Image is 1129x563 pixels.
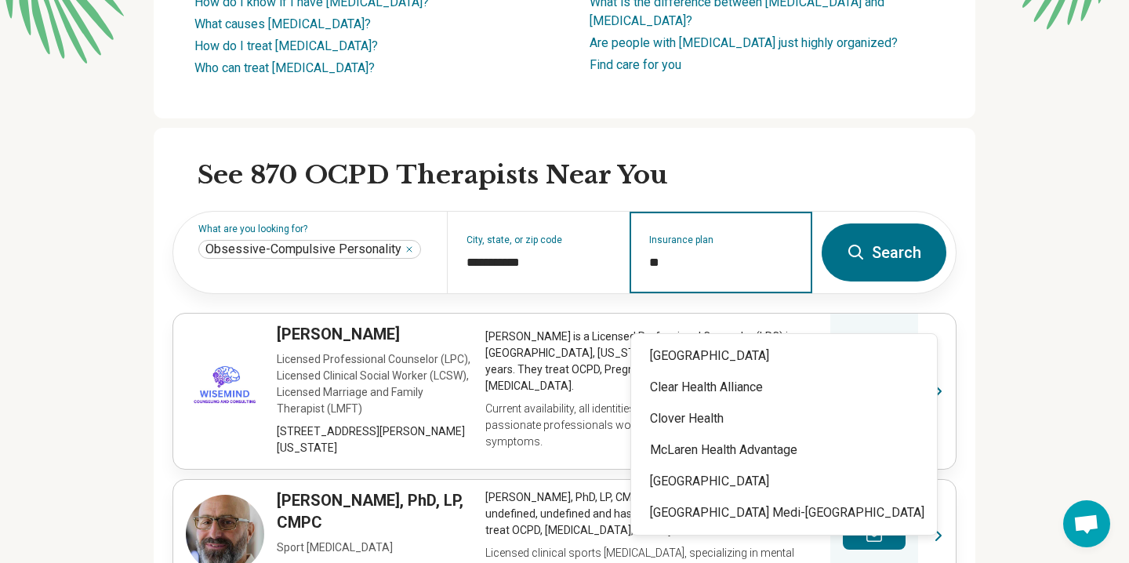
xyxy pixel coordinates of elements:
a: Find care for you [590,57,681,72]
div: Suggestions [631,340,937,528]
a: Who can treat [MEDICAL_DATA]? [194,60,375,75]
div: McLaren Health Advantage [631,434,937,466]
div: Obsessive-Compulsive Personality [198,240,421,259]
span: Obsessive-Compulsive Personality [205,242,401,257]
label: What are you looking for? [198,224,428,234]
div: Open chat [1063,500,1110,547]
div: Clover Health [631,403,937,434]
div: [GEOGRAPHIC_DATA] [631,466,937,497]
h2: See 870 OCPD Therapists Near You [198,159,957,192]
button: Search [822,223,946,281]
a: Are people with [MEDICAL_DATA] just highly organized? [590,35,898,50]
div: [GEOGRAPHIC_DATA] Medi-[GEOGRAPHIC_DATA] [631,497,937,528]
div: Clear Health Alliance [631,372,937,403]
div: [GEOGRAPHIC_DATA] [631,340,937,372]
a: How do I treat [MEDICAL_DATA]? [194,38,378,53]
button: Obsessive-Compulsive Personality [405,245,414,254]
a: What causes [MEDICAL_DATA]? [194,16,371,31]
